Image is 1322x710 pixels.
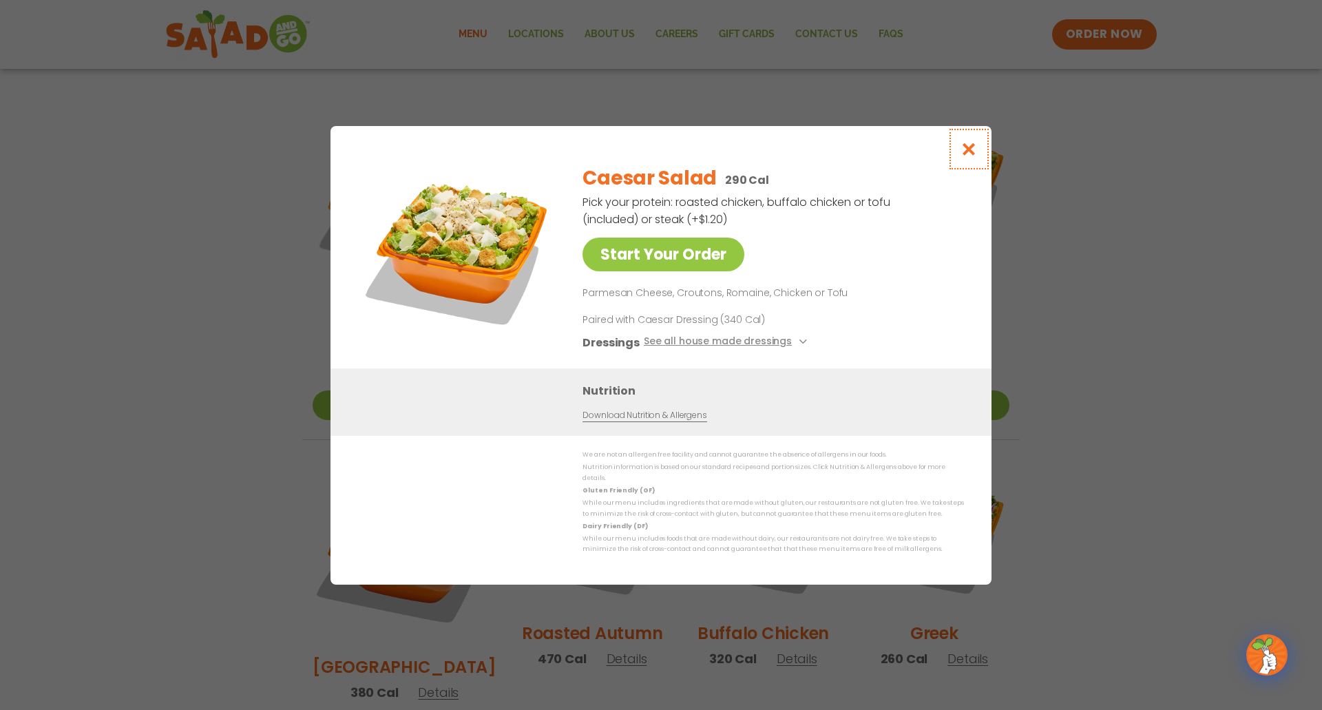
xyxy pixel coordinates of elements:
[1248,636,1286,674] img: wpChatIcon
[583,164,717,193] h2: Caesar Salad
[361,154,554,346] img: Featured product photo for Caesar Salad
[583,521,647,530] strong: Dairy Friendly (DF)
[725,171,769,189] p: 290 Cal
[583,408,706,421] a: Download Nutrition & Allergens
[583,486,654,494] strong: Gluten Friendly (GF)
[644,333,811,351] button: See all house made dressings
[947,126,992,172] button: Close modal
[583,450,964,460] p: We are not an allergen free facility and cannot guarantee the absence of allergens in our foods.
[583,194,892,228] p: Pick your protein: roasted chicken, buffalo chicken or tofu (included) or steak (+$1.20)
[583,462,964,483] p: Nutrition information is based on our standard recipes and portion sizes. Click Nutrition & Aller...
[583,238,744,271] a: Start Your Order
[583,534,964,555] p: While our menu includes foods that are made without dairy, our restaurants are not dairy free. We...
[583,382,971,399] h3: Nutrition
[583,285,958,302] p: Parmesan Cheese, Croutons, Romaine, Chicken or Tofu
[583,498,964,519] p: While our menu includes ingredients that are made without gluten, our restaurants are not gluten ...
[583,312,837,326] p: Paired with Caesar Dressing (340 Cal)
[583,333,640,351] h3: Dressings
